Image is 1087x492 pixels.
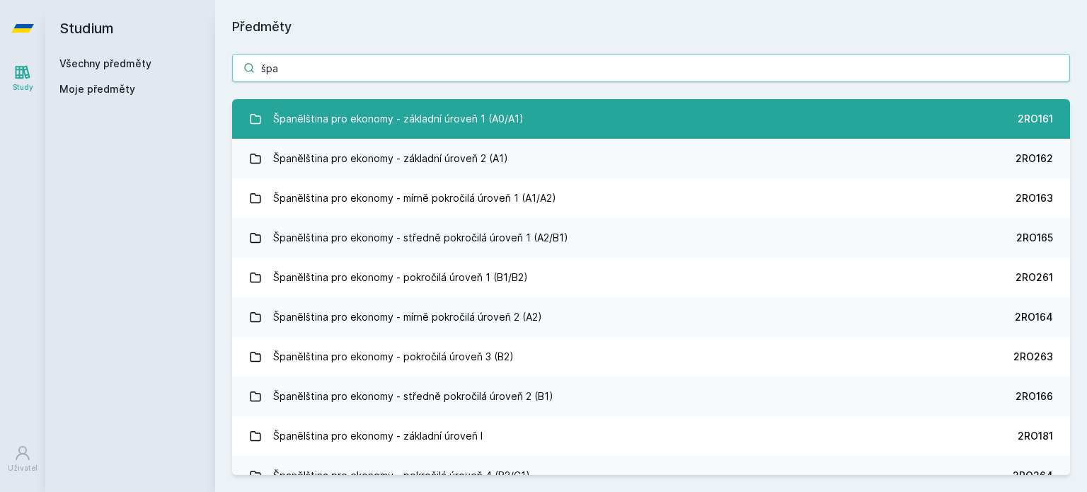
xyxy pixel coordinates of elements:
[1015,310,1053,324] div: 2RO164
[273,105,524,133] div: Španělština pro ekonomy - základní úroveň 1 (A0/A1)
[273,422,483,450] div: Španělština pro ekonomy - základní úroveň I
[232,416,1070,456] a: Španělština pro ekonomy - základní úroveň I 2RO181
[1016,151,1053,166] div: 2RO162
[273,224,568,252] div: Španělština pro ekonomy - středně pokročilá úroveň 1 (A2/B1)
[273,144,508,173] div: Španělština pro ekonomy - základní úroveň 2 (A1)
[59,82,135,96] span: Moje předměty
[13,82,33,93] div: Study
[232,54,1070,82] input: Název nebo ident předmětu…
[232,99,1070,139] a: Španělština pro ekonomy - základní úroveň 1 (A0/A1) 2RO161
[273,382,553,411] div: Španělština pro ekonomy - středně pokročilá úroveň 2 (B1)
[273,303,542,331] div: Španělština pro ekonomy - mírně pokročilá úroveň 2 (A2)
[1016,231,1053,245] div: 2RO165
[232,139,1070,178] a: Španělština pro ekonomy - základní úroveň 2 (A1) 2RO162
[232,297,1070,337] a: Španělština pro ekonomy - mírně pokročilá úroveň 2 (A2) 2RO164
[232,17,1070,37] h1: Předměty
[59,57,151,69] a: Všechny předměty
[1016,270,1053,285] div: 2RO261
[8,463,38,474] div: Uživatel
[232,218,1070,258] a: Španělština pro ekonomy - středně pokročilá úroveň 1 (A2/B1) 2RO165
[1018,112,1053,126] div: 2RO161
[232,377,1070,416] a: Španělština pro ekonomy - středně pokročilá úroveň 2 (B1) 2RO166
[1016,191,1053,205] div: 2RO163
[232,258,1070,297] a: Španělština pro ekonomy - pokročilá úroveň 1 (B1/B2) 2RO261
[232,337,1070,377] a: Španělština pro ekonomy - pokročilá úroveň 3 (B2) 2RO263
[3,57,42,100] a: Study
[1018,429,1053,443] div: 2RO181
[273,462,530,490] div: Španělština pro ekonomy - pokročilá úroveň 4 (B2/C1)
[1016,389,1053,404] div: 2RO166
[232,178,1070,218] a: Španělština pro ekonomy - mírně pokročilá úroveň 1 (A1/A2) 2RO163
[1013,350,1053,364] div: 2RO263
[273,263,528,292] div: Španělština pro ekonomy - pokročilá úroveň 1 (B1/B2)
[3,437,42,481] a: Uživatel
[273,184,556,212] div: Španělština pro ekonomy - mírně pokročilá úroveň 1 (A1/A2)
[273,343,514,371] div: Španělština pro ekonomy - pokročilá úroveň 3 (B2)
[1013,469,1053,483] div: 2RO264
